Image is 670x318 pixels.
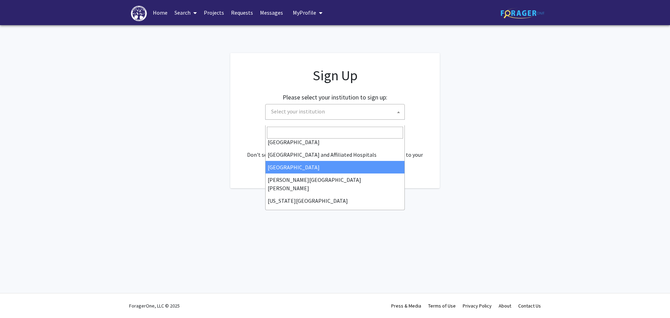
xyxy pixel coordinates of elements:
a: Terms of Use [428,303,456,309]
a: Search [171,0,200,25]
span: Select your institution [268,104,404,119]
input: Search [267,127,403,139]
a: Requests [228,0,256,25]
a: Press & Media [391,303,421,309]
a: Projects [200,0,228,25]
a: Privacy Policy [463,303,492,309]
li: [GEOGRAPHIC_DATA] and Affiliated Hospitals [266,148,404,161]
div: ForagerOne, LLC © 2025 [129,294,180,318]
h1: Sign Up [244,67,426,84]
a: Messages [256,0,286,25]
li: [PERSON_NAME][GEOGRAPHIC_DATA] [266,207,404,220]
a: Home [149,0,171,25]
h2: Please select your institution to sign up: [283,94,387,101]
a: Contact Us [518,303,541,309]
li: [GEOGRAPHIC_DATA] [266,136,404,148]
img: ForagerOne Logo [501,8,544,19]
li: [GEOGRAPHIC_DATA] [266,161,404,173]
img: High Point University Logo [131,6,147,21]
li: [US_STATE][GEOGRAPHIC_DATA] [266,194,404,207]
iframe: Chat [5,287,30,313]
span: My Profile [293,9,316,16]
span: Select your institution [265,104,405,120]
a: About [499,303,511,309]
span: Select your institution [271,108,325,115]
li: [PERSON_NAME][GEOGRAPHIC_DATA][PERSON_NAME] [266,173,404,194]
div: Already have an account? . Don't see your institution? about bringing ForagerOne to your institut... [244,134,426,167]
